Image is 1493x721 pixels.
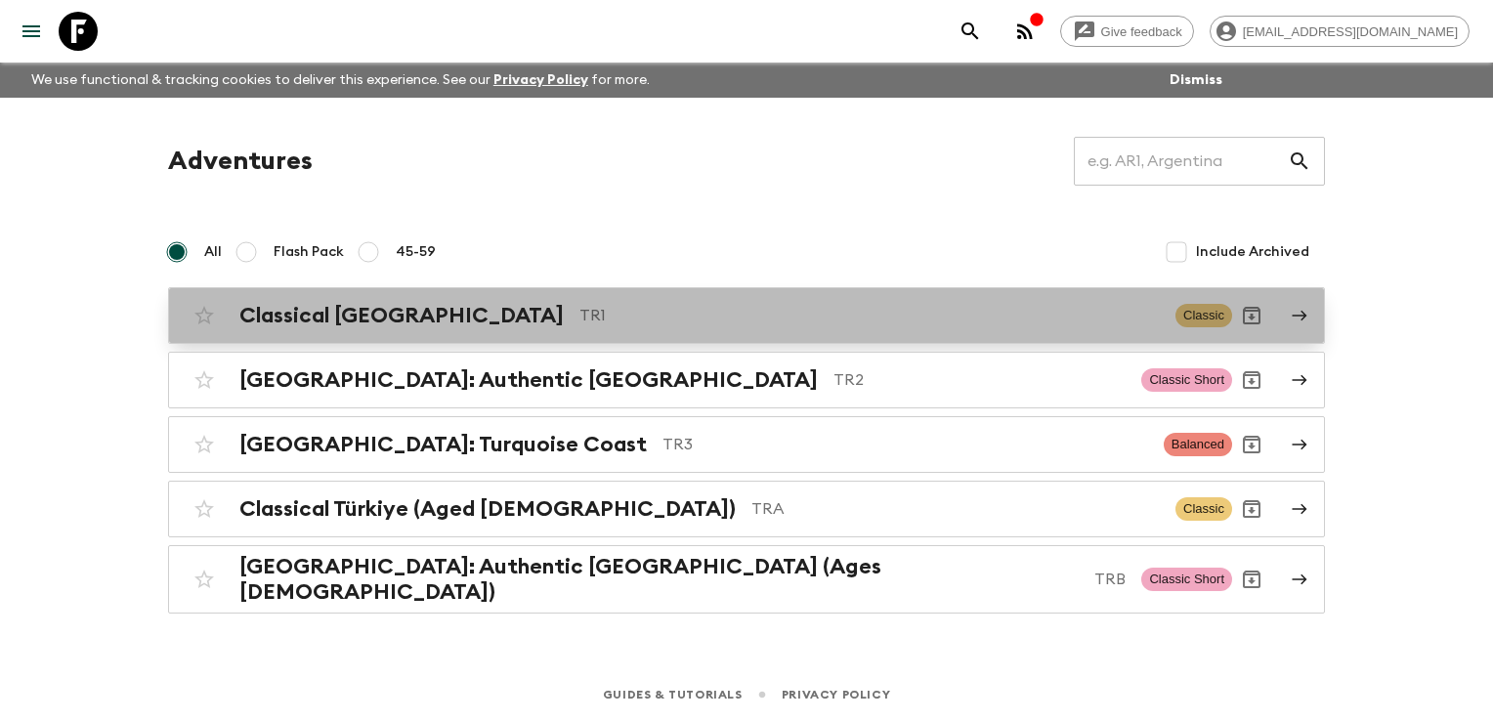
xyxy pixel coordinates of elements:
[751,497,1160,521] p: TRA
[168,545,1325,614] a: [GEOGRAPHIC_DATA]: Authentic [GEOGRAPHIC_DATA] (Ages [DEMOGRAPHIC_DATA])TRBClassic ShortArchive
[239,367,818,393] h2: [GEOGRAPHIC_DATA]: Authentic [GEOGRAPHIC_DATA]
[1196,242,1309,262] span: Include Archived
[1060,16,1194,47] a: Give feedback
[833,368,1126,392] p: TR2
[168,287,1325,344] a: Classical [GEOGRAPHIC_DATA]TR1ClassicArchive
[1232,360,1271,400] button: Archive
[204,242,222,262] span: All
[1175,497,1232,521] span: Classic
[1232,489,1271,529] button: Archive
[1090,24,1193,39] span: Give feedback
[1232,296,1271,335] button: Archive
[1165,66,1227,94] button: Dismiss
[168,481,1325,537] a: Classical Türkiye (Aged [DEMOGRAPHIC_DATA])TRAClassicArchive
[493,73,588,87] a: Privacy Policy
[239,496,736,522] h2: Classical Türkiye (Aged [DEMOGRAPHIC_DATA])
[396,242,436,262] span: 45-59
[239,432,647,457] h2: [GEOGRAPHIC_DATA]: Turquoise Coast
[782,684,890,705] a: Privacy Policy
[1141,568,1232,591] span: Classic Short
[168,352,1325,408] a: [GEOGRAPHIC_DATA]: Authentic [GEOGRAPHIC_DATA]TR2Classic ShortArchive
[579,304,1160,327] p: TR1
[168,142,313,181] h1: Adventures
[1175,304,1232,327] span: Classic
[1141,368,1232,392] span: Classic Short
[1232,425,1271,464] button: Archive
[662,433,1148,456] p: TR3
[1094,568,1126,591] p: TRB
[951,12,990,51] button: search adventures
[239,303,564,328] h2: Classical [GEOGRAPHIC_DATA]
[1164,433,1232,456] span: Balanced
[1232,24,1469,39] span: [EMAIL_ADDRESS][DOMAIN_NAME]
[239,554,1079,605] h2: [GEOGRAPHIC_DATA]: Authentic [GEOGRAPHIC_DATA] (Ages [DEMOGRAPHIC_DATA])
[274,242,344,262] span: Flash Pack
[23,63,658,98] p: We use functional & tracking cookies to deliver this experience. See our for more.
[603,684,743,705] a: Guides & Tutorials
[1232,560,1271,599] button: Archive
[12,12,51,51] button: menu
[1210,16,1470,47] div: [EMAIL_ADDRESS][DOMAIN_NAME]
[1074,134,1288,189] input: e.g. AR1, Argentina
[168,416,1325,473] a: [GEOGRAPHIC_DATA]: Turquoise CoastTR3BalancedArchive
